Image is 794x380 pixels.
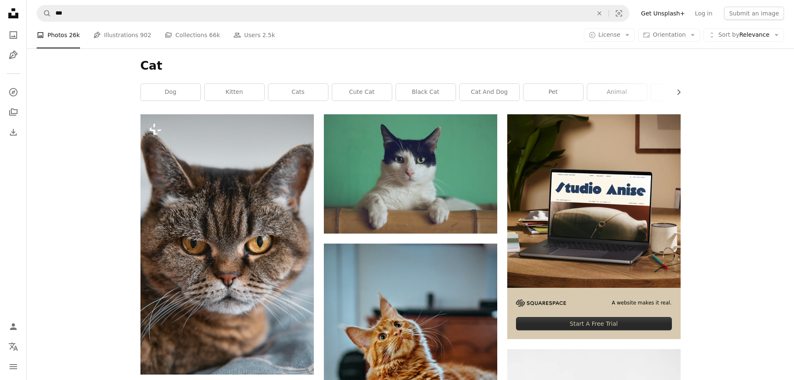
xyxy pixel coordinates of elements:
span: License [599,31,621,38]
img: file-1705123271268-c3eaf6a79b21image [507,114,681,288]
a: Photos [5,27,22,43]
span: A website makes it real. [612,299,672,307]
a: cat and dog [460,84,519,101]
a: Illustrations [5,47,22,63]
form: Find visuals sitewide [37,5,629,22]
a: selective focus photography of orange and white cat on brown table [324,361,497,369]
a: car [651,84,711,101]
span: Sort by [718,31,739,38]
button: License [584,28,635,42]
a: A website makes it real.Start A Free Trial [507,114,681,339]
a: a close up of a cat on a bed [140,240,314,248]
a: kitten [205,84,264,101]
button: scroll list to the right [671,84,681,101]
span: 902 [140,30,151,40]
button: Submit an image [724,7,784,20]
span: 66k [209,30,220,40]
a: Get Unsplash+ [636,7,690,20]
button: Search Unsplash [37,5,51,21]
a: Explore [5,84,22,101]
span: Relevance [718,31,769,39]
span: Orientation [653,31,686,38]
div: Start A Free Trial [516,317,672,330]
a: Log in / Sign up [5,318,22,335]
a: Log in [690,7,717,20]
button: Menu [5,358,22,375]
button: Visual search [609,5,629,21]
a: pet [523,84,583,101]
a: Collections 66k [165,22,220,48]
a: black cat [396,84,456,101]
button: Sort byRelevance [704,28,784,42]
h1: Cat [140,58,681,73]
a: cats [268,84,328,101]
a: animal [587,84,647,101]
button: Orientation [638,28,700,42]
button: Language [5,338,22,355]
img: file-1705255347840-230a6ab5bca9image [516,299,566,307]
a: cute cat [332,84,392,101]
a: Illustrations 902 [93,22,151,48]
button: Clear [590,5,609,21]
a: black and white cat lying on brown bamboo chair inside room [324,170,497,178]
a: Collections [5,104,22,121]
img: a close up of a cat on a bed [140,114,314,375]
a: Download History [5,124,22,141]
span: 2.5k [262,30,275,40]
img: black and white cat lying on brown bamboo chair inside room [324,114,497,234]
a: Users 2.5k [233,22,275,48]
a: dog [141,84,200,101]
